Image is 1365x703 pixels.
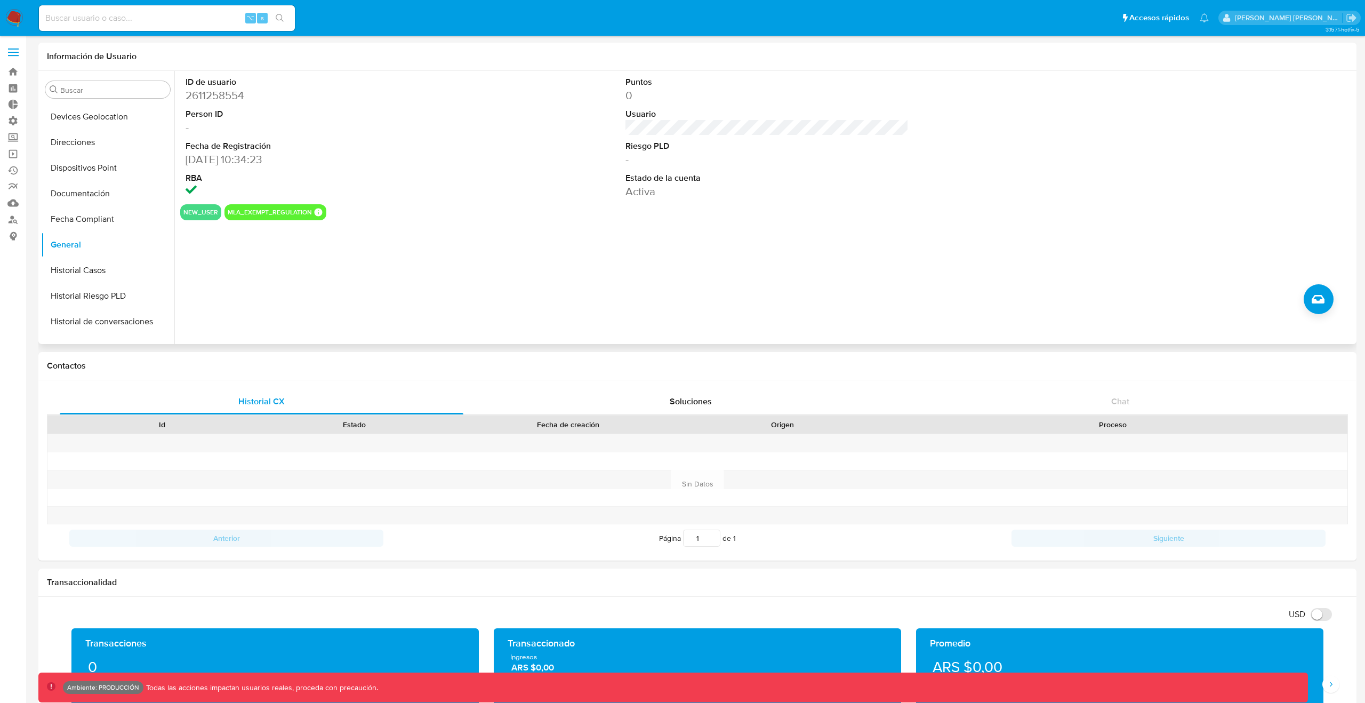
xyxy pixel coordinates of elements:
h1: Información de Usuario [47,51,136,62]
h1: Contactos [47,361,1348,371]
span: Página de [659,530,736,547]
dt: Person ID [186,108,468,120]
button: Fecha Compliant [41,206,174,232]
div: Origen [694,419,871,430]
dd: - [625,152,908,167]
button: IV Challenges [41,334,174,360]
button: mla_exempt_regulation [228,210,312,214]
h1: Transaccionalidad [47,577,1348,588]
p: Todas las acciones impactan usuarios reales, proceda con precaución. [143,683,378,693]
span: Soluciones [670,395,712,408]
div: Estado [266,419,443,430]
div: Proceso [886,419,1340,430]
dt: Usuario [625,108,908,120]
dt: Fecha de Registración [186,140,468,152]
span: ⌥ [246,13,254,23]
input: Buscar [60,85,166,95]
dd: 2611258554 [186,88,468,103]
dd: Activa [625,184,908,199]
dd: [DATE] 10:34:23 [186,152,468,167]
span: 1 [733,533,736,544]
dt: Riesgo PLD [625,140,908,152]
button: search-icon [269,11,291,26]
button: Siguiente [1011,530,1326,547]
button: Dispositivos Point [41,155,174,181]
dd: 0 [625,88,908,103]
p: edwin.alonso@mercadolibre.com.co [1235,13,1343,23]
button: Anterior [69,530,383,547]
dd: - [186,120,468,135]
input: Buscar usuario o caso... [39,11,295,25]
button: General [41,232,174,258]
button: new_user [183,210,218,214]
div: Id [74,419,251,430]
a: Notificaciones [1200,13,1209,22]
button: Devices Geolocation [41,104,174,130]
dt: RBA [186,172,468,184]
span: Historial CX [238,395,285,408]
button: Documentación [41,181,174,206]
button: Historial Casos [41,258,174,283]
button: Buscar [50,85,58,94]
button: Historial de conversaciones [41,309,174,334]
p: Ambiente: PRODUCCIÓN [67,685,139,690]
dt: Puntos [625,76,908,88]
span: s [261,13,264,23]
span: Chat [1111,395,1129,408]
div: Fecha de creación [457,419,679,430]
dt: Estado de la cuenta [625,172,908,184]
button: Historial Riesgo PLD [41,283,174,309]
span: Accesos rápidos [1129,12,1189,23]
a: Salir [1346,12,1357,23]
dt: ID de usuario [186,76,468,88]
button: Direcciones [41,130,174,155]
